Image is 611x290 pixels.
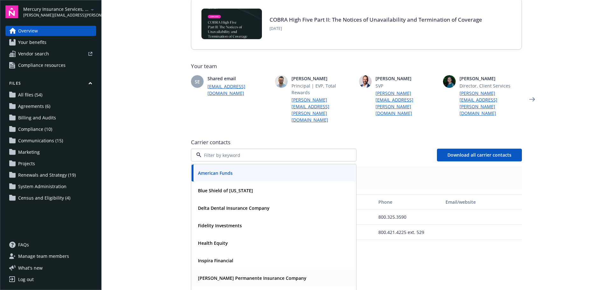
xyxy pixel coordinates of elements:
img: navigator-logo.svg [5,5,18,18]
span: Compliance (10) [18,124,52,134]
a: Marketing [5,147,96,157]
strong: [PERSON_NAME] Permanente Insurance Company [198,275,306,281]
a: Your benefits [5,37,96,47]
span: All files (54) [18,90,42,100]
a: Agreements (6) [5,101,96,111]
span: Agreements (6) [18,101,50,111]
span: Mercury Insurance Services, LLC [23,6,88,12]
div: Email/website [446,199,519,205]
a: Communications (15) [5,136,96,146]
span: Principal | EVP, Total Rewards [291,82,354,96]
span: System Administration [18,181,67,192]
span: Your team [191,62,522,70]
img: photo [359,75,372,88]
strong: Health Equity [198,240,228,246]
span: Projects [18,159,35,169]
span: Plan types [196,172,517,177]
a: Vendor search [5,49,96,59]
div: Log out [18,274,34,285]
button: Phone [376,194,443,209]
div: 800.421.4225 ext. 529 [376,225,443,240]
span: [DATE] [270,26,482,32]
span: [PERSON_NAME][EMAIL_ADDRESS][PERSON_NAME][DOMAIN_NAME] [23,12,88,18]
a: Compliance resources [5,60,96,70]
button: What's new [5,265,53,271]
a: Next [527,94,537,104]
a: [PERSON_NAME][EMAIL_ADDRESS][PERSON_NAME][DOMAIN_NAME] [460,90,522,117]
span: Renewals and Strategy (19) [18,170,76,180]
span: Vendor search [18,49,49,59]
span: [PERSON_NAME] [376,75,438,82]
strong: Delta Dental Insurance Company [198,205,270,211]
a: [PERSON_NAME][EMAIL_ADDRESS][PERSON_NAME][DOMAIN_NAME] [291,96,354,123]
span: SE [195,78,200,85]
span: Director, Client Services [460,82,522,89]
a: [EMAIL_ADDRESS][DOMAIN_NAME] [207,83,270,96]
span: Financial Wellness - (N/A) [196,177,517,184]
div: 800.325.3590 [376,209,443,225]
div: Phone [378,199,440,205]
input: Filter by keyword [201,152,343,159]
a: Compliance (10) [5,124,96,134]
span: [PERSON_NAME] [291,75,354,82]
strong: Inspira Financial [198,258,233,264]
span: FAQs [18,240,29,250]
a: [PERSON_NAME][EMAIL_ADDRESS][PERSON_NAME][DOMAIN_NAME] [376,90,438,117]
a: Renewals and Strategy (19) [5,170,96,180]
span: Marketing [18,147,40,157]
a: Census and Eligibility (4) [5,193,96,203]
span: Your benefits [18,37,46,47]
a: COBRA High Five Part II: The Notices of Unavailability and Termination of Coverage [270,16,482,23]
button: Email/website [443,194,522,209]
span: Manage team members [18,251,69,261]
span: Communications (15) [18,136,63,146]
span: Overview [18,26,38,36]
a: Overview [5,26,96,36]
button: Files [5,81,96,88]
span: What ' s new [18,265,43,271]
span: Billing and Audits [18,113,56,123]
span: Census and Eligibility (4) [18,193,70,203]
a: All files (54) [5,90,96,100]
a: Projects [5,159,96,169]
span: Carrier contacts [191,138,522,146]
img: photo [443,75,456,88]
button: Mercury Insurance Services, LLC[PERSON_NAME][EMAIL_ADDRESS][PERSON_NAME][DOMAIN_NAME]arrowDropDown [23,5,96,18]
a: System Administration [5,181,96,192]
img: BLOG-Card Image - Compliance - COBRA High Five Pt 2 - 08-21-25.jpg [201,9,262,39]
strong: Blue Shield of [US_STATE] [198,187,253,194]
a: Billing and Audits [5,113,96,123]
span: Shared email [207,75,270,82]
button: Download all carrier contacts [437,149,522,161]
img: photo [275,75,288,88]
strong: Fidelity Investments [198,223,242,229]
a: FAQs [5,240,96,250]
strong: American Funds [198,170,233,176]
span: Compliance resources [18,60,66,70]
a: Manage team members [5,251,96,261]
span: [PERSON_NAME] [460,75,522,82]
span: Download all carrier contacts [447,152,511,158]
a: arrowDropDown [88,6,96,13]
span: SVP [376,82,438,89]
